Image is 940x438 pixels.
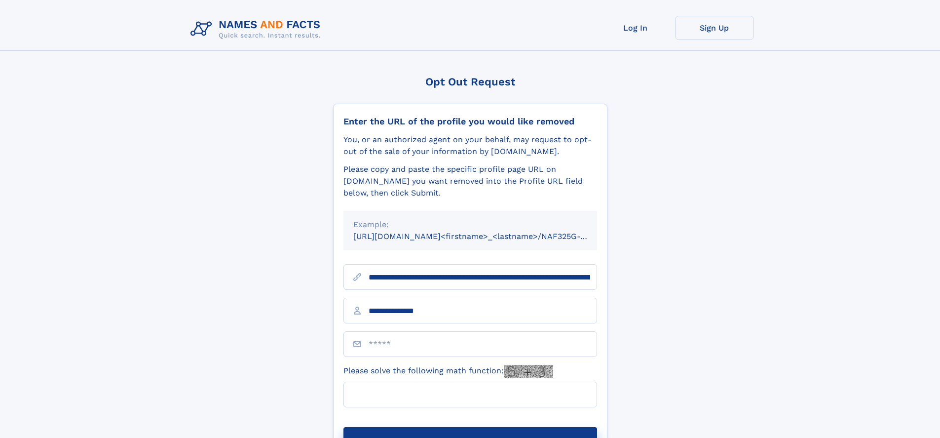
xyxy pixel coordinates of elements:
label: Please solve the following math function: [343,365,553,378]
img: Logo Names and Facts [187,16,329,42]
small: [URL][DOMAIN_NAME]<firstname>_<lastname>/NAF325G-xxxxxxxx [353,232,616,241]
div: Opt Out Request [333,76,607,88]
a: Log In [596,16,675,40]
div: You, or an authorized agent on your behalf, may request to opt-out of the sale of your informatio... [343,134,597,158]
div: Please copy and paste the specific profile page URL on [DOMAIN_NAME] you want removed into the Pr... [343,163,597,199]
div: Example: [353,219,587,231]
div: Enter the URL of the profile you would like removed [343,116,597,127]
a: Sign Up [675,16,754,40]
